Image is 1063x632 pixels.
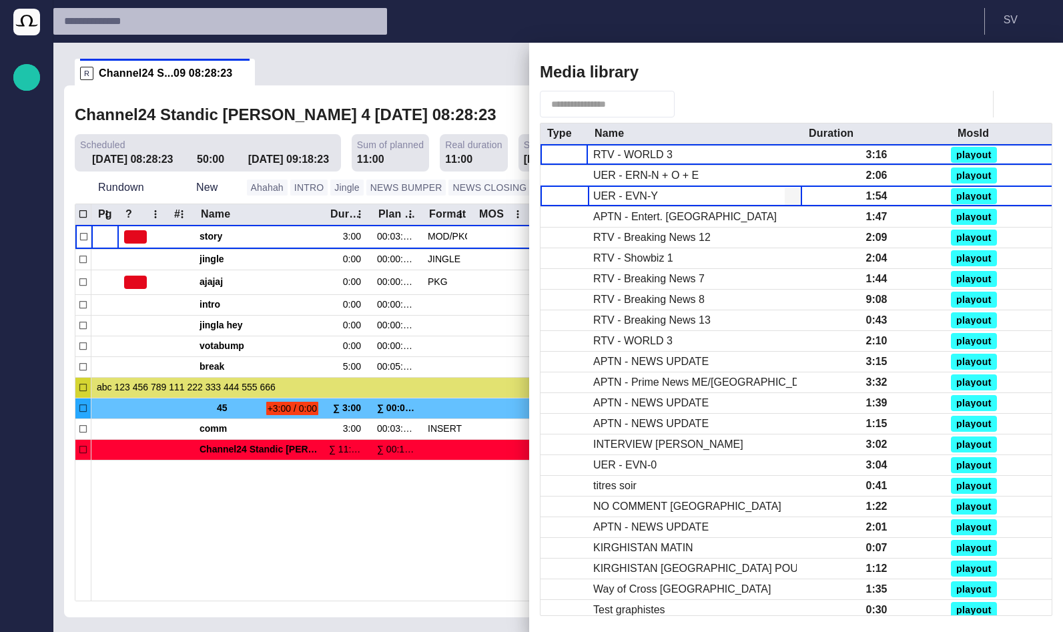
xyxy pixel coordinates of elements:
[956,605,992,615] span: playout
[865,251,887,266] div: 2:04
[593,416,709,431] div: APTN - NEWS UPDATE
[524,338,545,375] div: Resize sidebar
[956,316,992,325] span: playout
[865,230,887,245] div: 2:09
[865,437,887,452] div: 3:02
[956,378,992,387] span: playout
[958,127,989,140] div: MosId
[865,313,887,328] div: 0:43
[593,561,797,576] div: KIRGHISTAN RUSSIA POUTINE
[956,481,992,491] span: playout
[593,582,771,597] div: Way of Cross Jerusalem
[593,603,665,617] div: Test graphistes
[865,210,887,224] div: 1:47
[865,603,887,617] div: 0:30
[956,502,992,511] span: playout
[956,543,992,553] span: playout
[593,189,658,204] div: UER - EVN-Y
[809,127,853,140] div: Duration
[595,127,624,140] div: Name
[956,150,992,160] span: playout
[593,251,673,266] div: RTV - Showbiz 1
[956,336,992,346] span: playout
[956,254,992,263] span: playout
[593,499,781,514] div: NO COMMENT LIBAN
[956,274,992,284] span: playout
[956,357,992,366] span: playout
[593,210,777,224] div: APTN - Entert. EUROPE
[865,396,887,410] div: 1:39
[593,437,743,452] div: INTERVIEW NAIM KASSEM
[865,499,887,514] div: 1:22
[593,458,657,472] div: UER - EVN-0
[540,63,639,81] h2: Media library
[865,416,887,431] div: 1:15
[593,334,673,348] div: RTV - WORLD 3
[547,127,572,140] div: Type
[593,354,709,369] div: APTN - NEWS UPDATE
[593,396,709,410] div: APTN - NEWS UPDATE
[956,460,992,470] span: playout
[865,582,887,597] div: 1:35
[956,233,992,242] span: playout
[956,440,992,449] span: playout
[865,272,887,286] div: 1:44
[593,313,711,328] div: RTV - Breaking News 13
[956,523,992,532] span: playout
[593,479,637,493] div: titres soir
[956,192,992,201] span: playout
[865,458,887,472] div: 3:04
[865,561,887,576] div: 1:12
[865,354,887,369] div: 3:15
[593,541,693,555] div: KIRGHISTAN MATIN
[865,479,887,493] div: 0:41
[956,585,992,594] span: playout
[865,334,887,348] div: 2:10
[865,375,887,390] div: 3:32
[956,295,992,304] span: playout
[865,292,887,307] div: 9:08
[865,168,887,183] div: 2:06
[593,272,705,286] div: RTV - Breaking News 7
[593,375,797,390] div: APTN - Prime News ME/EUROPE
[593,230,711,245] div: RTV - Breaking News 12
[593,292,705,307] div: RTV - Breaking News 8
[956,564,992,573] span: playout
[865,189,887,204] div: 1:54
[865,147,887,162] div: 3:16
[865,520,887,535] div: 2:01
[956,212,992,222] span: playout
[956,171,992,180] span: playout
[593,147,673,162] div: RTV - WORLD 3
[593,520,709,535] div: APTN - NEWS UPDATE
[956,398,992,408] span: playout
[956,419,992,428] span: playout
[593,168,699,183] div: UER - ERN-N + O + E
[865,541,887,555] div: 0:07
